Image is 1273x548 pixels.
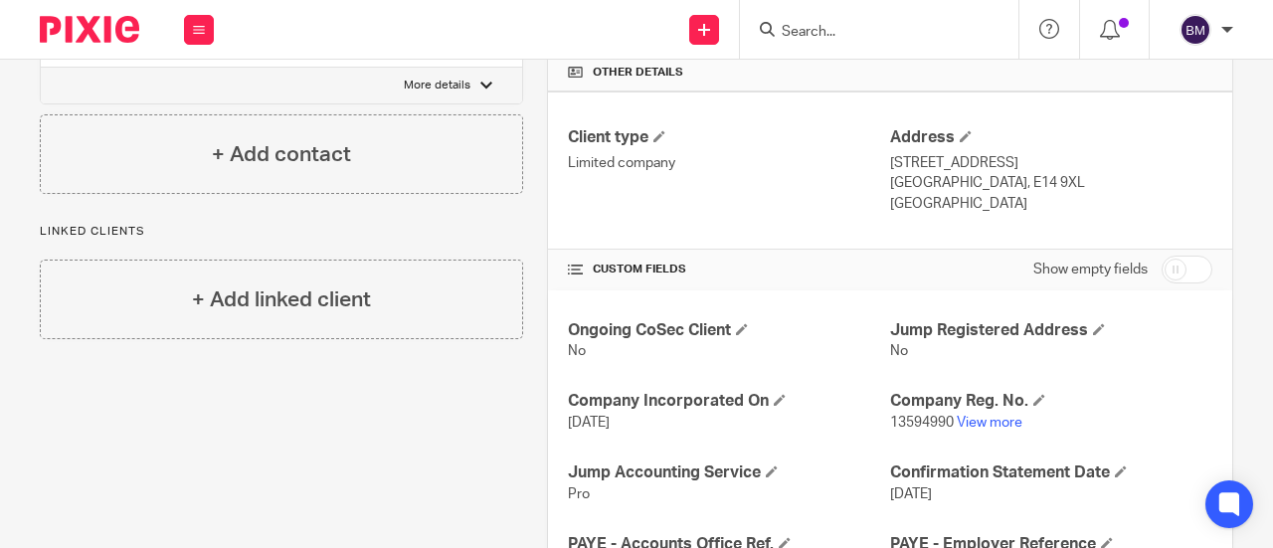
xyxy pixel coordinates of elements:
[890,416,954,430] span: 13594990
[212,139,351,170] h4: + Add contact
[568,127,890,148] h4: Client type
[568,262,890,277] h4: CUSTOM FIELDS
[890,153,1212,173] p: [STREET_ADDRESS]
[890,173,1212,193] p: [GEOGRAPHIC_DATA], E14 9XL
[890,344,908,358] span: No
[568,487,590,501] span: Pro
[1180,14,1211,46] img: svg%3E
[1033,260,1148,279] label: Show empty fields
[780,24,959,42] input: Search
[593,65,683,81] span: Other details
[957,416,1022,430] a: View more
[568,462,890,483] h4: Jump Accounting Service
[568,320,890,341] h4: Ongoing CoSec Client
[40,16,139,43] img: Pixie
[568,391,890,412] h4: Company Incorporated On
[890,320,1212,341] h4: Jump Registered Address
[568,344,586,358] span: No
[890,462,1212,483] h4: Confirmation Statement Date
[404,78,470,93] p: More details
[890,194,1212,214] p: [GEOGRAPHIC_DATA]
[890,487,932,501] span: [DATE]
[40,224,523,240] p: Linked clients
[890,391,1212,412] h4: Company Reg. No.
[192,284,371,315] h4: + Add linked client
[568,153,890,173] p: Limited company
[890,127,1212,148] h4: Address
[568,416,610,430] span: [DATE]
